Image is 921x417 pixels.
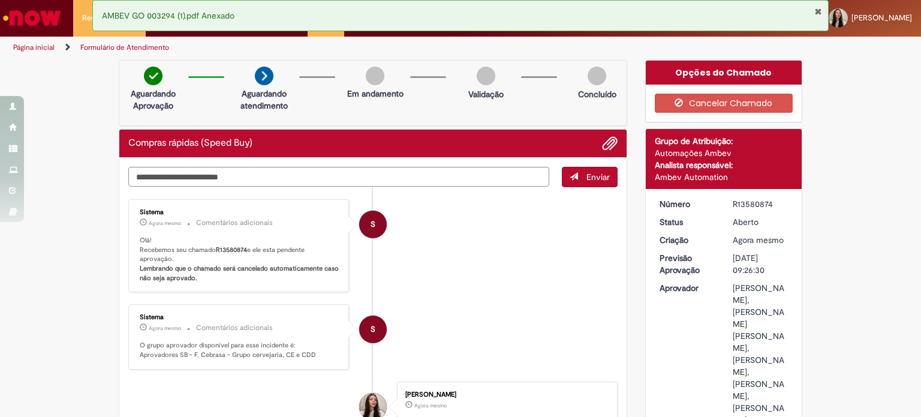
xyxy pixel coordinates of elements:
[140,209,339,216] div: Sistema
[414,402,447,409] time: 30/09/2025 11:26:18
[733,198,788,210] div: R13580874
[359,211,387,238] div: System
[149,220,181,227] span: Agora mesmo
[102,10,234,21] span: AMBEV GO 003294 (1).pdf Anexado
[1,6,63,30] img: ServiceNow
[651,198,724,210] dt: Número
[255,67,273,85] img: arrow-next.png
[140,236,339,283] p: Olá! Recebemos seu chamado e ele esta pendente aprovação.
[128,138,252,149] h2: Compras rápidas (Speed Buy) Histórico de tíquete
[578,88,616,100] p: Concluído
[371,315,375,344] span: S
[371,210,375,239] span: S
[651,216,724,228] dt: Status
[405,391,605,398] div: [PERSON_NAME]
[655,135,793,147] div: Grupo de Atribuição:
[651,234,724,246] dt: Criação
[733,235,784,245] span: Agora mesmo
[80,43,169,52] a: Formulário de Atendimento
[655,94,793,113] button: Cancelar Chamado
[82,12,124,24] span: Requisições
[477,67,495,85] img: img-circle-grey.png
[140,314,339,321] div: Sistema
[655,147,793,159] div: Automações Ambev
[359,316,387,343] div: System
[468,88,504,100] p: Validação
[655,171,793,183] div: Ambev Automation
[9,37,605,59] ul: Trilhas de página
[196,218,273,228] small: Comentários adicionais
[366,67,384,85] img: img-circle-grey.png
[140,264,341,283] b: Lembrando que o chamado será cancelado automaticamente caso não seja aprovado.
[149,325,181,332] span: Agora mesmo
[13,43,55,52] a: Página inicial
[851,13,912,23] span: [PERSON_NAME]
[814,7,822,16] button: Fechar Notificação
[586,172,610,182] span: Enviar
[149,325,181,332] time: 30/09/2025 11:26:39
[140,341,339,359] p: O grupo aprovador disponível para esse incidente é: Aprovadores SB - F. Cebrasa - Grupo cervejari...
[562,167,618,187] button: Enviar
[733,216,788,228] div: Aberto
[651,252,724,276] dt: Previsão Aprovação
[651,282,724,294] dt: Aprovador
[733,234,788,246] div: 30/09/2025 11:26:30
[124,88,182,112] p: Aguardando Aprovação
[602,136,618,151] button: Adicionar anexos
[144,67,162,85] img: check-circle-green.png
[347,88,404,100] p: Em andamento
[646,61,802,85] div: Opções do Chamado
[655,159,793,171] div: Analista responsável:
[235,88,293,112] p: Aguardando atendimento
[216,245,247,254] b: R13580874
[588,67,606,85] img: img-circle-grey.png
[196,323,273,333] small: Comentários adicionais
[733,235,784,245] time: 30/09/2025 11:26:30
[414,402,447,409] span: Agora mesmo
[149,220,181,227] time: 30/09/2025 11:26:42
[128,167,549,187] textarea: Digite sua mensagem aqui...
[733,252,788,276] div: [DATE] 09:26:30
